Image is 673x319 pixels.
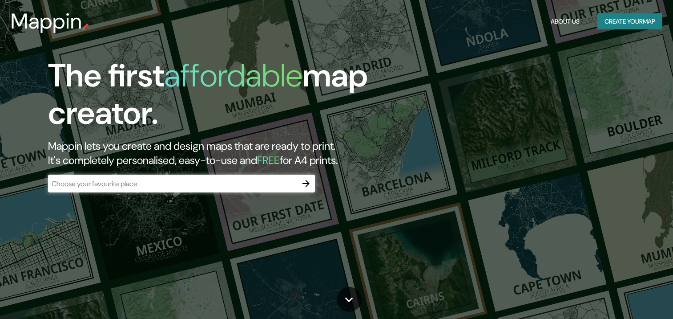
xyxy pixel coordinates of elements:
[597,13,662,30] button: Create yourmap
[48,57,385,139] h1: The first map creator.
[82,23,89,30] img: mappin-pin
[257,153,280,167] h5: FREE
[11,9,82,34] h3: Mappin
[48,139,385,168] h2: Mappin lets you create and design maps that are ready to print. It's completely personalised, eas...
[164,55,302,96] h1: affordable
[48,179,297,189] input: Choose your favourite place
[547,13,583,30] button: About Us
